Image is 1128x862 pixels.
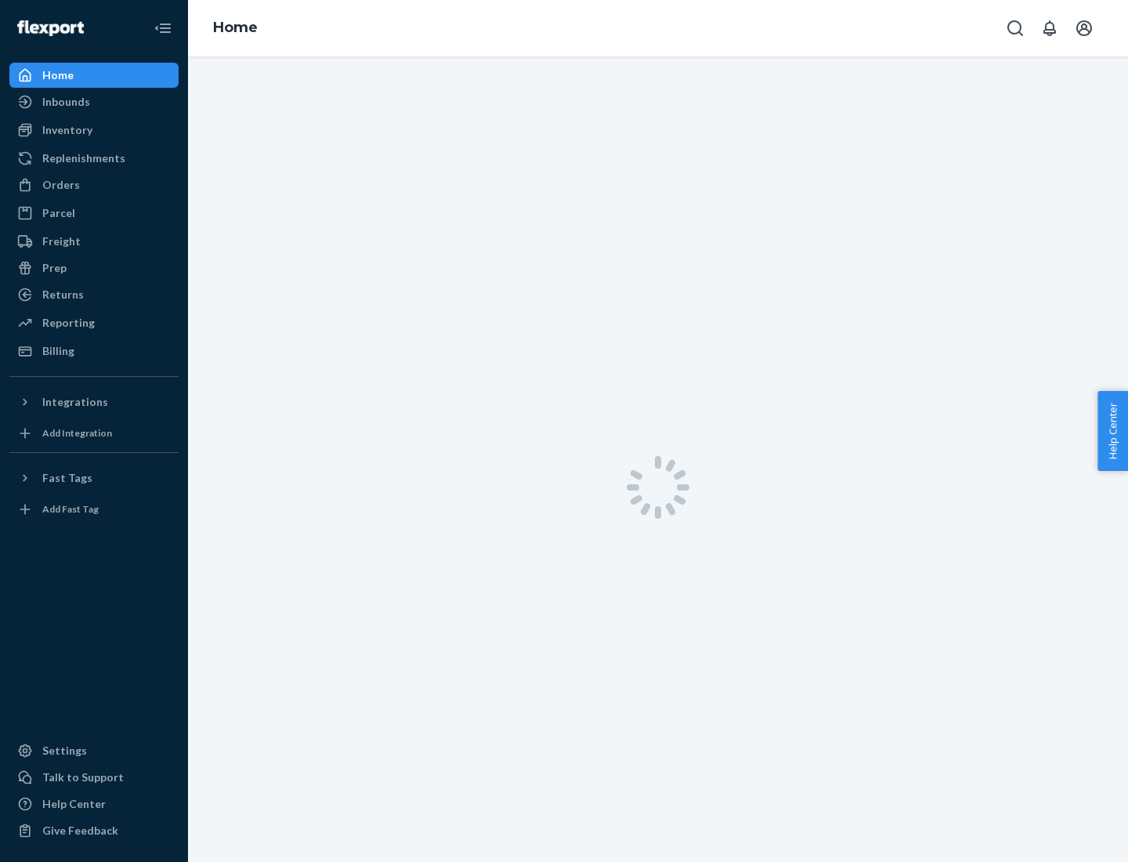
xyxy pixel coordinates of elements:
a: Prep [9,255,179,281]
div: Give Feedback [42,823,118,838]
button: Open Search Box [1000,13,1031,44]
div: Home [42,67,74,83]
a: Orders [9,172,179,197]
ol: breadcrumbs [201,5,270,51]
a: Returns [9,282,179,307]
button: Help Center [1097,391,1128,471]
div: Prep [42,260,67,276]
div: Orders [42,177,80,193]
div: Add Integration [42,426,112,440]
div: Parcel [42,205,75,221]
div: Billing [42,343,74,359]
div: Inventory [42,122,92,138]
div: Returns [42,287,84,302]
button: Give Feedback [9,818,179,843]
a: Billing [9,339,179,364]
div: Help Center [42,796,106,812]
a: Inbounds [9,89,179,114]
div: Reporting [42,315,95,331]
a: Freight [9,229,179,254]
a: Help Center [9,791,179,817]
div: Inbounds [42,94,90,110]
a: Add Fast Tag [9,497,179,522]
div: Settings [42,743,87,759]
div: Fast Tags [42,470,92,486]
a: Home [213,19,258,36]
div: Replenishments [42,150,125,166]
a: Reporting [9,310,179,335]
a: Replenishments [9,146,179,171]
a: Inventory [9,118,179,143]
div: Add Fast Tag [42,502,99,516]
button: Open notifications [1034,13,1065,44]
button: Open account menu [1068,13,1100,44]
button: Integrations [9,389,179,415]
button: Close Navigation [147,13,179,44]
div: Freight [42,234,81,249]
div: Talk to Support [42,770,124,785]
button: Fast Tags [9,465,179,491]
a: Parcel [9,201,179,226]
img: Flexport logo [17,20,84,36]
div: Integrations [42,394,108,410]
a: Add Integration [9,421,179,446]
a: Home [9,63,179,88]
a: Talk to Support [9,765,179,790]
a: Settings [9,738,179,763]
